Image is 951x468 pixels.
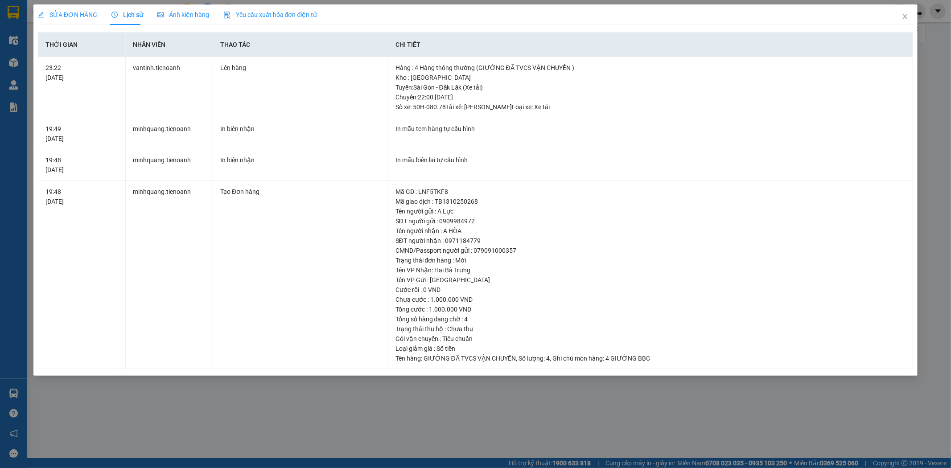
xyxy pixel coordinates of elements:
[395,124,906,134] div: In mẫu tem hàng tự cấu hình
[395,285,906,295] div: Cước rồi : 0 VND
[223,11,317,18] span: Yêu cầu xuất hóa đơn điện tử
[395,216,906,226] div: SĐT người gửi : 0909984972
[45,187,118,206] div: 19:48 [DATE]
[395,187,906,197] div: Mã GD : LNF5TKF8
[388,33,914,57] th: Chi tiết
[395,197,906,206] div: Mã giao dịch : TB1310250268
[111,11,143,18] span: Lịch sử
[220,124,381,134] div: In biên nhận
[546,355,550,362] span: 4
[126,149,213,181] td: minhquang.tienoanh
[395,334,906,344] div: Gói vận chuyển : Tiêu chuẩn
[902,13,909,20] span: close
[126,33,213,57] th: Nhân viên
[213,33,388,57] th: Thao tác
[126,57,213,118] td: vantinh.tienoanh
[45,124,118,144] div: 19:49 [DATE]
[395,304,906,314] div: Tổng cước : 1.000.000 VND
[395,155,906,165] div: In mẫu biên lai tự cấu hình
[893,4,918,29] button: Close
[126,181,213,369] td: minhquang.tienoanh
[38,12,44,18] span: edit
[223,12,231,19] img: icon
[395,63,906,73] div: Hàng : 4 Hàng thông thường (GIƯỜNG ĐÃ TVCS VẬN CHUYỂN )
[157,12,164,18] span: picture
[111,12,118,18] span: clock-circle
[395,246,906,255] div: CMND/Passport người gửi : 079091000357
[45,63,118,82] div: 23:22 [DATE]
[395,265,906,275] div: Tên VP Nhận: Hai Bà Trưng
[395,236,906,246] div: SĐT người nhận : 0971184779
[395,295,906,304] div: Chưa cước : 1.000.000 VND
[157,11,209,18] span: Ảnh kiện hàng
[605,355,650,362] span: 4 GIƯỜNG BBC
[220,63,381,73] div: Lên hàng
[126,118,213,150] td: minhquang.tienoanh
[45,155,118,175] div: 19:48 [DATE]
[395,255,906,265] div: Trạng thái đơn hàng : Mới
[395,206,906,216] div: Tên người gửi : A Lực
[424,355,516,362] span: GIƯỜNG ĐÃ TVCS VẬN CHUYỂN
[395,314,906,324] div: Tổng số hàng đang chờ : 4
[220,187,381,197] div: Tạo Đơn hàng
[395,82,906,112] div: Tuyến : Sài Gòn - Đăk Lăk (Xe tải) Chuyến: 22:00 [DATE] Số xe: 50H-080.78 Tài xế: [PERSON_NAME] L...
[395,324,906,334] div: Trạng thái thu hộ : Chưa thu
[395,226,906,236] div: Tên người nhận : A HÒA
[395,275,906,285] div: Tên VP Gửi : [GEOGRAPHIC_DATA]
[38,33,126,57] th: Thời gian
[395,73,906,82] div: Kho : [GEOGRAPHIC_DATA]
[395,353,906,363] div: Tên hàng: , Số lượng: , Ghi chú món hàng:
[38,11,97,18] span: SỬA ĐƠN HÀNG
[395,344,906,353] div: Loại giảm giá : Số tiền
[220,155,381,165] div: In biên nhận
